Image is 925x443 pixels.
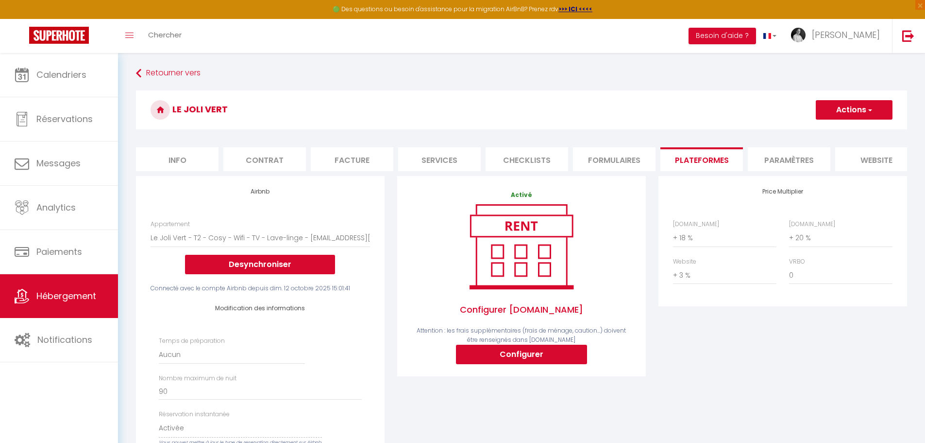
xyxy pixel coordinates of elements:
[36,246,82,258] span: Paiements
[136,65,907,82] a: Retourner vers
[673,188,892,195] h4: Price Multiplier
[673,220,719,229] label: [DOMAIN_NAME]
[789,220,835,229] label: [DOMAIN_NAME]
[417,326,626,344] span: Attention : les frais supplémentaires (frais de ménage, caution...) doivent être renseignés dans ...
[165,305,355,312] h4: Modification des informations
[673,257,696,266] label: Website
[816,100,892,120] button: Actions
[902,30,914,42] img: logout
[558,5,592,13] a: >>> ICI <<<<
[689,28,756,44] button: Besoin d'aide ?
[151,284,370,293] div: Connecté avec le compte Airbnb depuis dim. 12 octobre 2025 15:01:41
[159,410,230,419] label: Réservation instantanée
[151,188,370,195] h4: Airbnb
[412,191,631,200] p: Activé
[311,147,393,171] li: Facture
[573,147,656,171] li: Formulaires
[748,147,830,171] li: Paramètres
[151,220,190,229] label: Appartement
[459,200,583,293] img: rent.png
[784,19,892,53] a: ... [PERSON_NAME]
[36,201,76,213] span: Analytics
[36,290,96,302] span: Hébergement
[141,19,189,53] a: Chercher
[148,30,182,40] span: Chercher
[791,28,806,42] img: ...
[36,157,81,169] span: Messages
[185,255,335,274] button: Desynchroniser
[223,147,306,171] li: Contrat
[37,334,92,346] span: Notifications
[136,147,219,171] li: Info
[660,147,743,171] li: Plateformes
[36,113,93,125] span: Réservations
[159,374,236,383] label: Nombre maximum de nuit
[835,147,918,171] li: website
[136,90,907,129] h3: Le Joli Vert
[29,27,89,44] img: Super Booking
[36,69,86,81] span: Calendriers
[159,337,225,346] label: Temps de préparation
[456,345,587,364] button: Configurer
[789,257,805,266] label: VRBO
[412,293,631,326] span: Configurer [DOMAIN_NAME]
[486,147,568,171] li: Checklists
[812,29,880,41] span: [PERSON_NAME]
[398,147,481,171] li: Services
